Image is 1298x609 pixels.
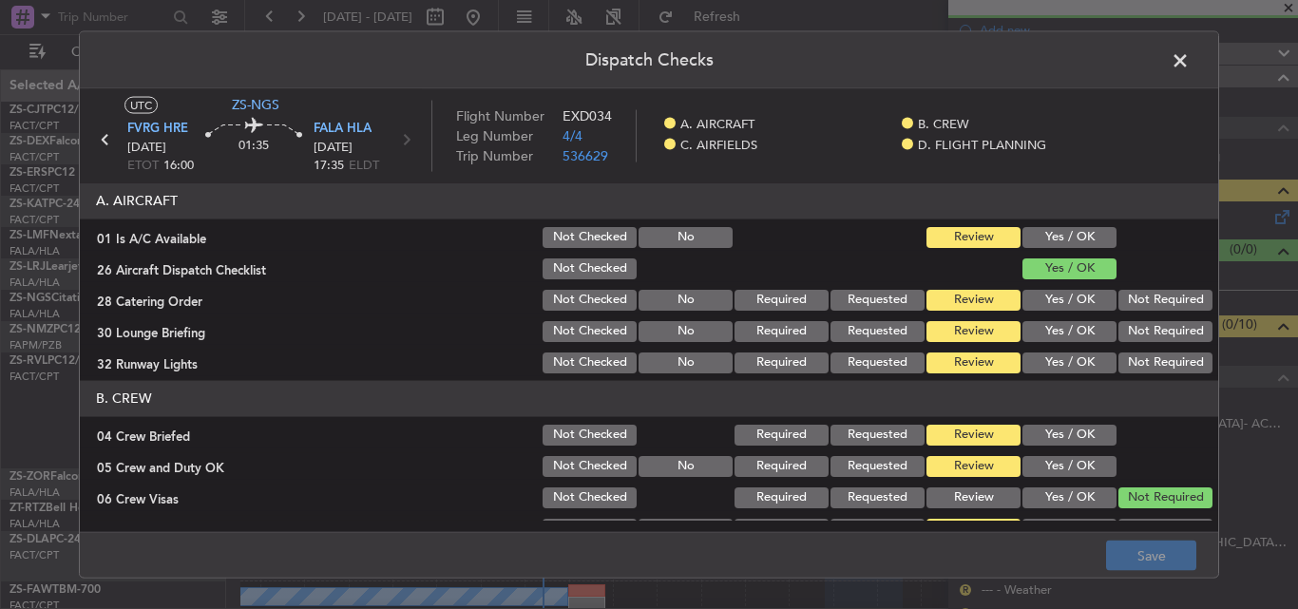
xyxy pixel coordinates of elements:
[926,289,1021,310] button: Review
[926,226,1021,247] button: Review
[1022,289,1117,310] button: Yes / OK
[918,137,1046,156] span: D. FLIGHT PLANNING
[1118,352,1212,372] button: Not Required
[1118,289,1212,310] button: Not Required
[1022,320,1117,341] button: Yes / OK
[1022,226,1117,247] button: Yes / OK
[80,31,1218,88] header: Dispatch Checks
[926,424,1021,445] button: Review
[926,320,1021,341] button: Review
[926,518,1021,539] button: Review
[1022,455,1117,476] button: Yes / OK
[1118,320,1212,341] button: Not Required
[1022,352,1117,372] button: Yes / OK
[926,352,1021,372] button: Review
[1022,257,1117,278] button: Yes / OK
[1022,518,1117,539] button: Yes / OK
[1022,424,1117,445] button: Yes / OK
[1118,486,1212,507] button: Not Required
[918,115,969,134] span: B. CREW
[1118,518,1212,539] button: Not Required
[926,486,1021,507] button: Review
[926,455,1021,476] button: Review
[1022,486,1117,507] button: Yes / OK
